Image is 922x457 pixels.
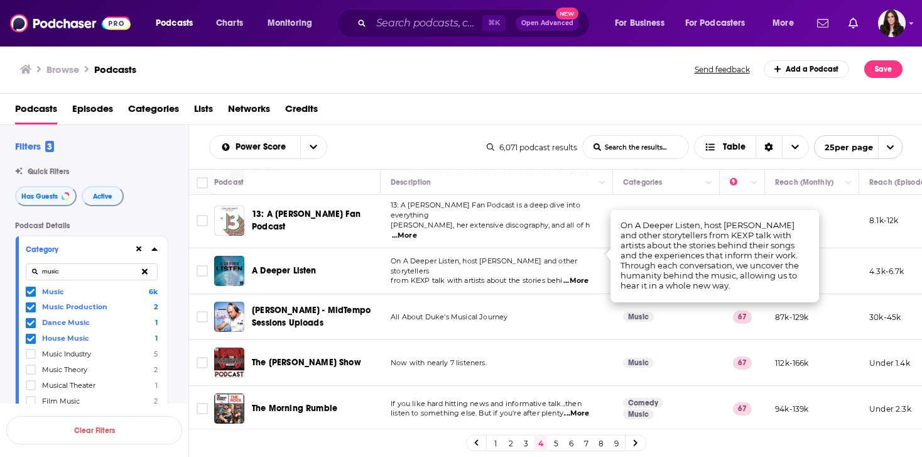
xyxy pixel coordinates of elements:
[155,318,158,327] span: 1
[691,64,754,75] button: Send feedback
[94,63,136,75] a: Podcasts
[733,402,752,415] p: 67
[210,143,300,151] button: open menu
[149,287,158,296] span: 6k
[392,231,417,241] span: ...More
[214,256,244,286] img: A Deeper Listen
[815,138,873,157] span: 25 per page
[869,404,911,414] p: Under 2.3k
[843,13,863,34] a: Show notifications dropdown
[10,11,131,35] img: Podchaser - Follow, Share and Rate Podcasts
[214,302,244,332] img: Knight SA - MidTempo Sessions Uploads
[773,14,794,32] span: More
[15,221,168,230] p: Podcast Details
[623,312,654,322] a: Music
[208,13,251,33] a: Charts
[869,266,904,277] p: 4.3k-6.7k
[391,409,563,417] span: listen to something else. But if you're after plenty
[841,175,856,190] button: Column Actions
[391,358,487,367] span: Now with nearly 7 listeners.
[252,265,317,277] a: A Deeper Listen
[197,215,208,226] span: Toggle select row
[685,14,746,32] span: For Podcasters
[209,135,327,159] h2: Choose List sort
[391,256,577,275] span: On A Deeper Listen, host [PERSON_NAME] and other storytellers
[521,20,573,26] span: Open Advanced
[15,140,54,152] h2: Filters
[26,241,134,257] button: Category
[252,208,376,233] a: 13: A [PERSON_NAME] Fan Podcast
[147,13,209,33] button: open menu
[756,136,782,158] div: Sort Direction
[26,245,126,254] div: Category
[391,399,582,408] span: If you like hard hitting news and informative talk...then
[775,312,808,322] p: 87k-129k
[155,334,158,343] span: 1
[42,302,107,311] span: Music Production
[677,13,764,33] button: open menu
[504,436,517,451] a: 2
[534,436,547,451] a: 4
[694,135,809,159] button: Choose View
[606,13,680,33] button: open menu
[878,9,906,37] img: User Profile
[623,398,663,408] a: Comedy
[197,311,208,322] span: Toggle select row
[565,436,577,451] a: 6
[82,186,124,206] button: Active
[72,99,113,124] a: Episodes
[6,416,182,444] button: Clear Filters
[702,175,717,190] button: Column Actions
[259,13,328,33] button: open menu
[252,265,317,276] span: A Deeper Listen
[864,60,903,78] button: Save
[764,13,810,33] button: open menu
[15,186,77,206] button: Has Guests
[28,167,69,176] span: Quick Filters
[42,287,64,296] span: Music
[775,358,809,368] p: 112k-166k
[154,397,158,405] span: 2
[610,436,622,451] a: 9
[154,350,158,358] span: 5
[391,221,590,229] span: [PERSON_NAME], her extensive discography, and all of h
[216,14,243,32] span: Charts
[615,14,664,32] span: For Business
[214,206,244,236] img: 13: A Taylor Swift Fan Podcast
[21,193,58,200] span: Has Guests
[197,403,208,414] span: Toggle select row
[723,143,746,151] span: Table
[391,201,580,219] span: 13: A [PERSON_NAME] Fan Podcast is a deep dive into everything
[42,334,89,343] span: House Music
[733,356,752,369] p: 67
[214,348,244,378] a: The Dave Ryan Show
[391,312,507,321] span: All About Duke's Musical Journey
[814,135,903,159] button: open menu
[15,99,57,124] span: Podcasts
[563,276,588,286] span: ...More
[300,136,327,158] button: open menu
[349,9,602,38] div: Search podcasts, credits, & more...
[45,141,54,152] span: 3
[878,9,906,37] span: Logged in as RebeccaShapiro
[623,175,662,190] div: Categories
[194,99,213,124] span: Lists
[623,358,654,368] a: Music
[42,381,95,390] span: Musical Theater
[730,175,747,190] div: Power Score
[595,175,610,190] button: Column Actions
[285,99,318,124] span: Credits
[252,305,371,328] span: [PERSON_NAME] - MidTempo Sessions Uploads
[391,175,431,190] div: Description
[214,394,244,424] img: The Morning Rumble
[869,215,898,226] p: 8.1k-12k
[623,409,654,419] a: Music
[42,397,80,405] span: Film Music
[595,436,607,451] a: 8
[550,436,562,451] a: 5
[621,220,799,290] span: On A Deeper Listen, host [PERSON_NAME] and other storytellers from KEXP talk with artists about t...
